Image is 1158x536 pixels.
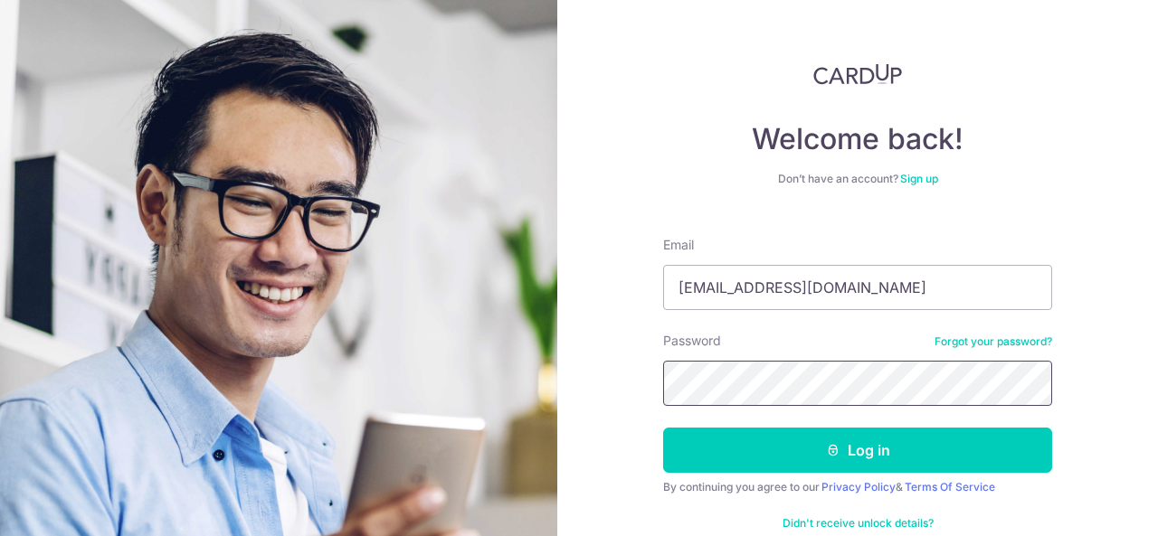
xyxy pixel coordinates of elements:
button: Log in [663,428,1052,473]
img: CardUp Logo [813,63,902,85]
label: Email [663,236,694,254]
a: Terms Of Service [905,480,995,494]
a: Didn't receive unlock details? [783,516,934,531]
div: By continuing you agree to our & [663,480,1052,494]
div: Don’t have an account? [663,172,1052,186]
input: Enter your Email [663,265,1052,310]
h4: Welcome back! [663,121,1052,157]
label: Password [663,332,721,350]
a: Forgot your password? [935,334,1052,349]
a: Privacy Policy [821,480,896,494]
a: Sign up [900,172,938,185]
